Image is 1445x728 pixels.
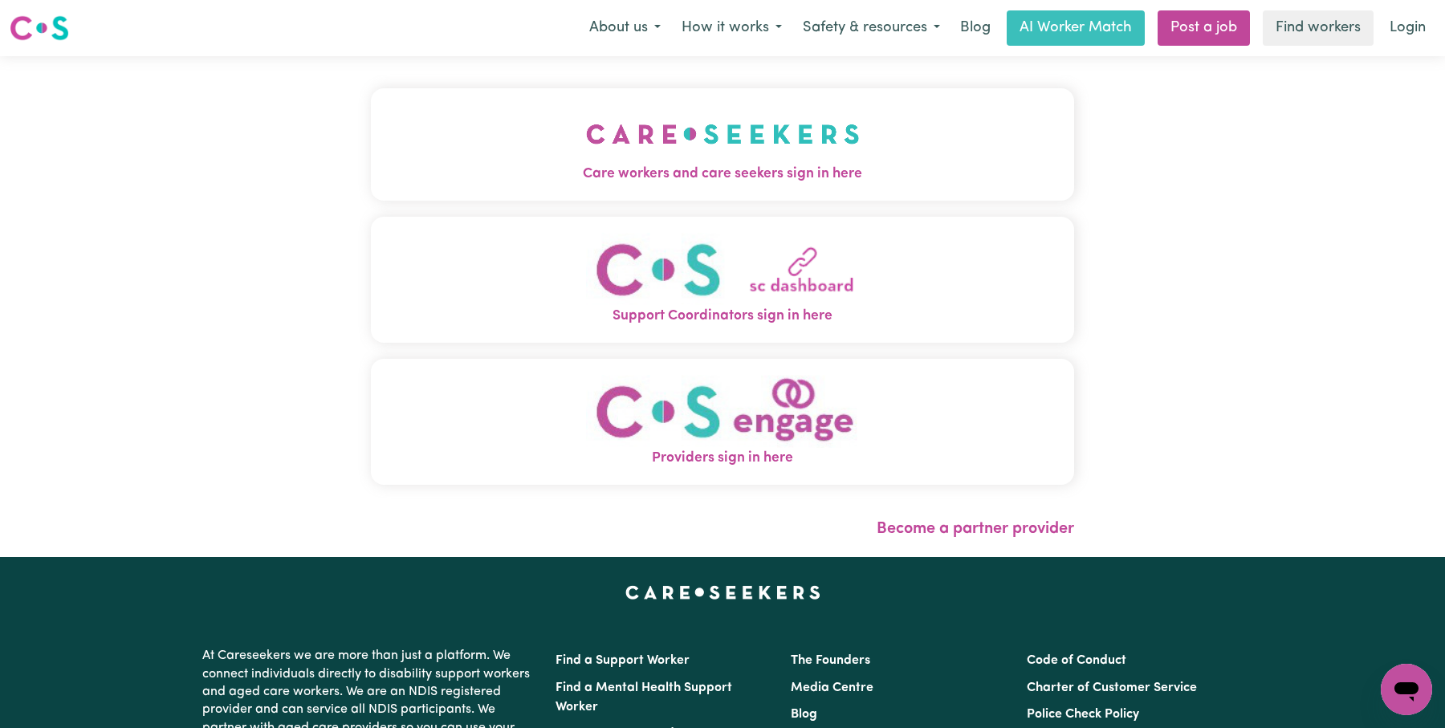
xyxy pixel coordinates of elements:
[371,88,1074,201] button: Care workers and care seekers sign in here
[1158,10,1250,46] a: Post a job
[371,359,1074,485] button: Providers sign in here
[371,448,1074,469] span: Providers sign in here
[556,681,732,714] a: Find a Mental Health Support Worker
[950,10,1000,46] a: Blog
[625,586,820,599] a: Careseekers home page
[10,10,69,47] a: Careseekers logo
[1263,10,1374,46] a: Find workers
[877,521,1074,537] a: Become a partner provider
[556,654,690,667] a: Find a Support Worker
[791,681,873,694] a: Media Centre
[1380,10,1435,46] a: Login
[791,708,817,721] a: Blog
[1027,681,1197,694] a: Charter of Customer Service
[10,14,69,43] img: Careseekers logo
[371,217,1074,343] button: Support Coordinators sign in here
[791,654,870,667] a: The Founders
[1007,10,1145,46] a: AI Worker Match
[1027,654,1126,667] a: Code of Conduct
[371,164,1074,185] span: Care workers and care seekers sign in here
[792,11,950,45] button: Safety & resources
[371,306,1074,327] span: Support Coordinators sign in here
[671,11,792,45] button: How it works
[1381,664,1432,715] iframe: Button to launch messaging window
[579,11,671,45] button: About us
[1027,708,1139,721] a: Police Check Policy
